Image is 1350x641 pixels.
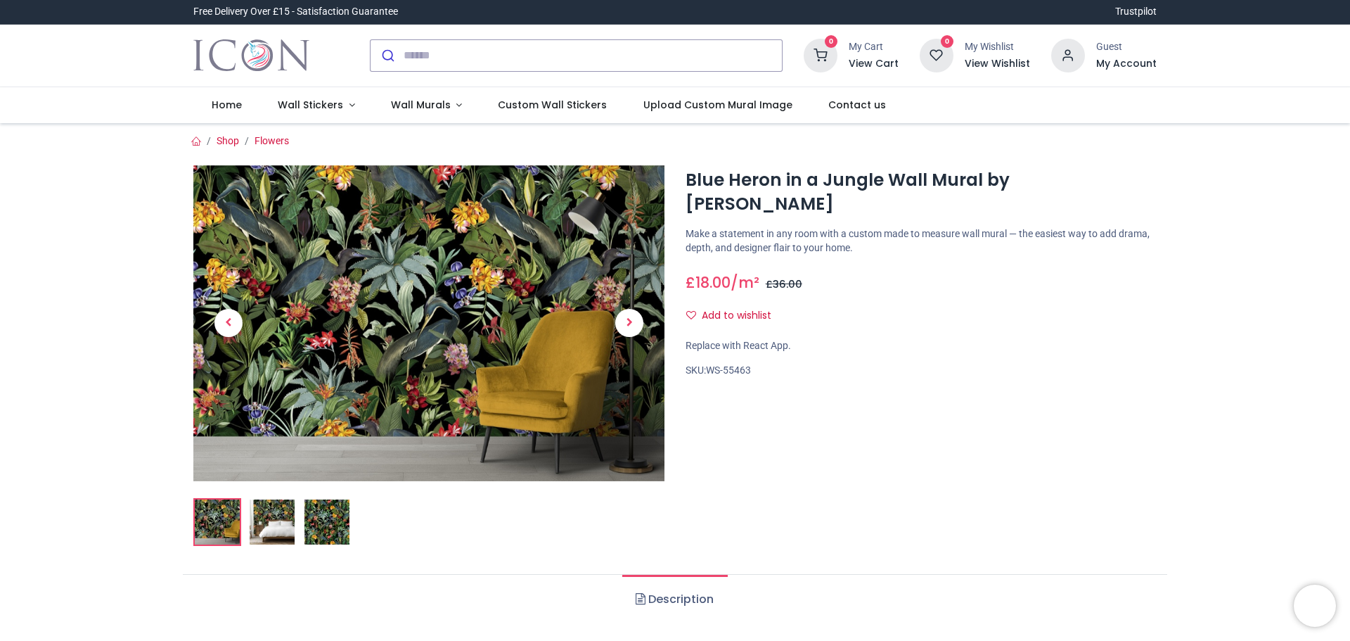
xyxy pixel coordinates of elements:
[686,168,1157,217] h1: Blue Heron in a Jungle Wall Mural by [PERSON_NAME]
[686,272,731,293] span: £
[304,500,349,545] img: WS-55463-03
[849,40,899,54] div: My Cart
[1096,40,1157,54] div: Guest
[849,57,899,71] a: View Cart
[804,49,837,60] a: 0
[1115,5,1157,19] a: Trustpilot
[594,212,664,433] a: Next
[686,304,783,328] button: Add to wishlistAdd to wishlist
[766,277,802,291] span: £
[193,165,664,481] img: Blue Heron in a Jungle Wall Mural by Uta Naumann
[193,212,264,433] a: Previous
[193,36,309,75] img: Icon Wall Stickers
[686,364,1157,378] div: SKU:
[391,98,451,112] span: Wall Murals
[920,49,953,60] a: 0
[615,309,643,337] span: Next
[250,500,295,545] img: WS-55463-02
[212,98,242,112] span: Home
[259,87,373,124] a: Wall Stickers
[965,57,1030,71] a: View Wishlist
[498,98,607,112] span: Custom Wall Stickers
[686,339,1157,353] div: Replace with React App.
[373,87,480,124] a: Wall Murals
[622,575,727,624] a: Description
[1294,585,1336,627] iframe: Brevo live chat
[686,310,696,320] i: Add to wishlist
[217,135,239,146] a: Shop
[255,135,289,146] a: Flowers
[965,40,1030,54] div: My Wishlist
[731,272,759,293] span: /m²
[214,309,243,337] span: Previous
[825,35,838,49] sup: 0
[1096,57,1157,71] a: My Account
[695,272,731,293] span: 18.00
[195,500,240,545] img: Blue Heron in a Jungle Wall Mural by Uta Naumann
[371,40,404,71] button: Submit
[643,98,792,112] span: Upload Custom Mural Image
[686,227,1157,255] p: Make a statement in any room with a custom made to measure wall mural — the easiest way to add dr...
[193,36,309,75] a: Logo of Icon Wall Stickers
[941,35,954,49] sup: 0
[773,277,802,291] span: 36.00
[828,98,886,112] span: Contact us
[193,5,398,19] div: Free Delivery Over £15 - Satisfaction Guarantee
[706,364,751,376] span: WS-55463
[278,98,343,112] span: Wall Stickers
